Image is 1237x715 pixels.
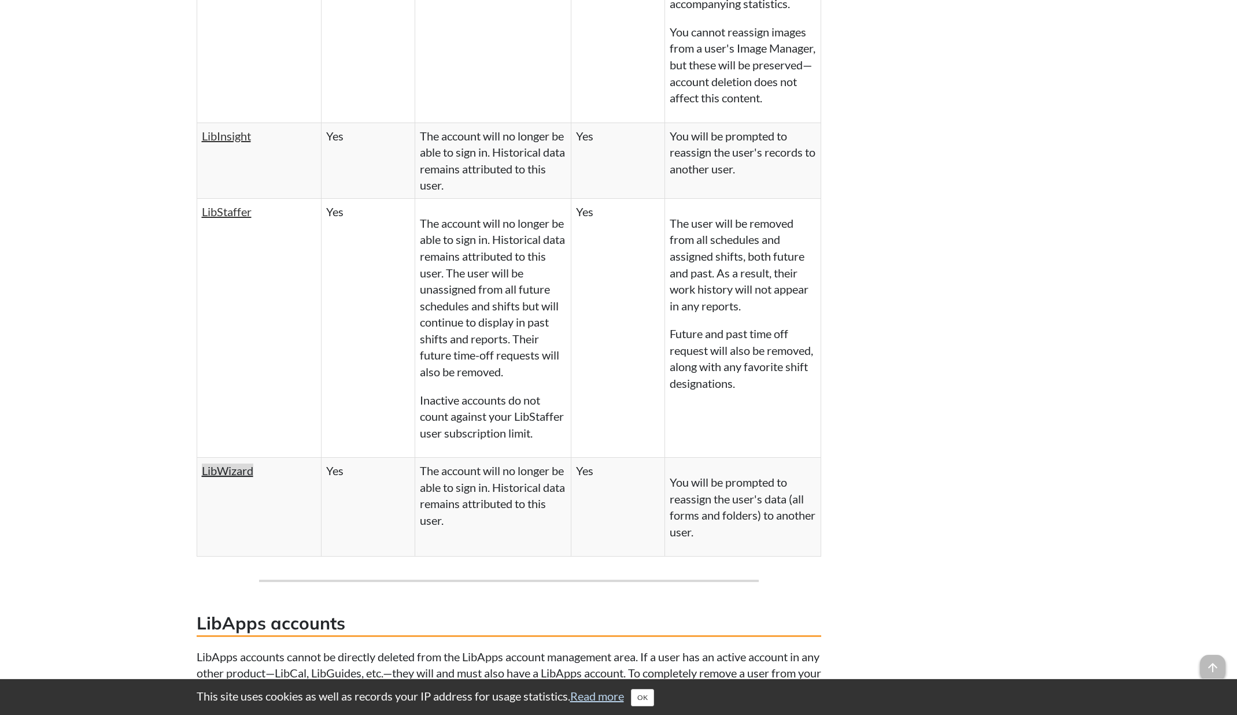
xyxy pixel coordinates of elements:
p: You cannot reassign images from a user's Image Manager, but these will be preserved—account delet... [670,24,816,106]
a: arrow_upward [1200,656,1225,670]
a: Read more [570,689,624,703]
td: Yes [571,198,664,457]
td: Yes [571,458,664,557]
div: This site uses cookies as well as records your IP address for usage statistics. [185,688,1053,706]
button: Close [631,689,654,706]
a: LibInsight [202,129,251,143]
td: Yes [322,198,415,457]
p: LibApps accounts cannot be directly deleted from the LibApps account management area. If a user h... [197,649,821,697]
p: You will be prompted to reassign the user's data (all forms and folders) to another user. [670,474,816,540]
h3: LibApps accounts [197,611,821,637]
p: Future and past time off request will also be removed, along with any favorite shift designations. [670,325,816,391]
p: The user will be removed from all schedules and assigned shifts, both future and past. As a resul... [670,215,816,314]
p: The account will no longer be able to sign in. Historical data remains attributed to this user. T... [420,215,566,380]
td: You will be prompted to reassign the user's records to another user. [664,123,821,198]
p: Inactive accounts do not count against your LibStaffer user subscription limit. [420,392,566,442]
td: Yes [322,458,415,557]
td: Yes [571,123,664,198]
a: LibWizard [202,464,253,477]
td: The account will no longer be able to sign in. Historical data remains attributed to this user. [415,123,571,198]
span: arrow_upward [1200,655,1225,680]
td: The account will no longer be able to sign in. Historical data remains attributed to this user. [415,458,571,557]
a: LibStaffer [202,205,252,218]
td: Yes [322,123,415,198]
